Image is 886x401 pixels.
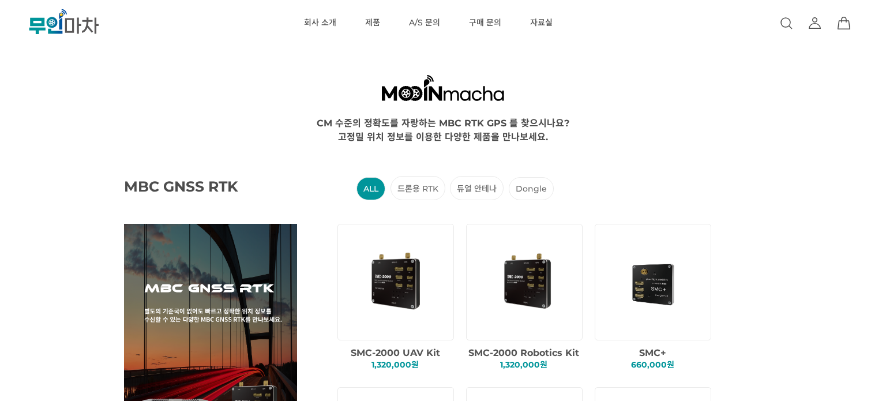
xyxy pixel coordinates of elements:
[468,347,579,358] span: SMC-2000 Robotics Kit
[509,177,554,200] li: Dongle
[391,176,445,200] li: 드론용 RTK
[606,233,704,331] img: f8268eb516eb82712c4b199d88f6799e.png
[35,115,850,143] div: CM 수준의 정확도를 자랑하는 MBC RTK GPS 를 찾으시나요? 고정밀 위치 정보를 이용한 다양한 제품을 만나보세요.
[371,359,419,370] span: 1,320,000원
[348,233,447,331] img: 1ee78b6ef8b89e123d6f4d8a617f2cc2.png
[639,347,666,358] span: SMC+
[631,359,674,370] span: 660,000원
[124,178,268,195] span: MBC GNSS RTK
[500,359,547,370] span: 1,320,000원
[356,177,385,200] li: ALL
[477,233,576,331] img: dd1389de6ba74b56ed1c86d804b0ca77.png
[450,176,504,200] li: 듀얼 안테나
[351,347,440,358] span: SMC-2000 UAV Kit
